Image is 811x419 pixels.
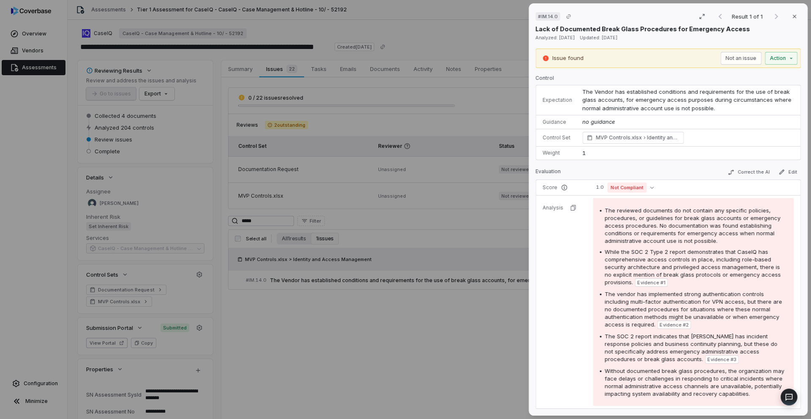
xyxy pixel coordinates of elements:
[582,150,586,156] span: 1
[582,118,615,125] span: no guidance
[536,168,561,178] p: Evaluation
[765,52,797,65] button: Action
[552,54,584,63] p: Issue found
[543,134,572,141] p: Control Set
[596,133,680,142] span: MVP Controls.xlsx Identity and Access Management
[538,13,558,20] span: # IM.14.0
[605,248,781,286] span: While the SOC 2 Type 2 report demonstrates that CaseIQ has comprehensive access controls in place...
[536,75,801,85] p: Control
[536,24,750,33] p: Lack of Documented Break Glass Procedures for Emergency Access
[543,119,572,125] p: Guidance
[582,88,793,112] span: The Vendor has established conditions and requirements for the use of break glass accounts, for e...
[580,35,618,41] span: Updated: [DATE]
[543,150,572,156] p: Weight
[660,321,689,328] span: Evidence # 2
[605,207,781,244] span: The reviewed documents do not contain any specific policies, procedures, or guidelines for break ...
[605,367,784,397] span: Without documented break glass procedures, the organization may face delays or challenges in resp...
[607,182,647,193] span: Not Compliant
[708,356,736,363] span: Evidence # 3
[637,279,665,286] span: Evidence # 1
[721,52,762,65] button: Not an issue
[543,97,572,103] p: Expectation
[536,35,575,41] span: Analyzed: [DATE]
[605,291,782,328] span: The vendor has implemented strong authentication controls including multi-factor authentication f...
[593,182,657,193] button: 1.0Not Compliant
[775,167,801,177] button: Edit
[543,204,563,211] p: Analysis
[543,184,583,191] p: Score
[605,333,778,362] span: The SOC 2 report indicates that [PERSON_NAME] has incident response policies and business continu...
[724,167,773,177] button: Correct the AI
[561,9,576,24] button: Copy link
[732,12,765,21] p: Result 1 of 1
